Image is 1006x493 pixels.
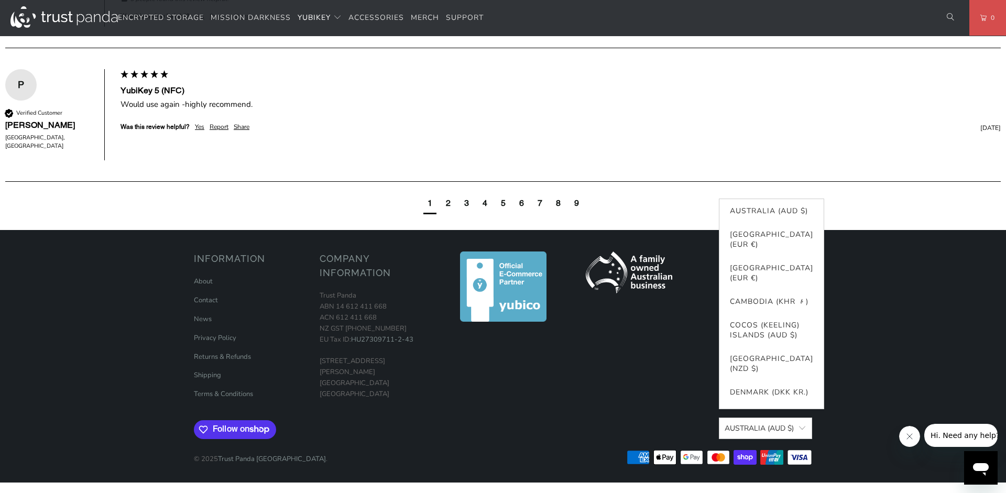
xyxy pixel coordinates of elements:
[411,13,439,23] span: Merch
[719,256,824,290] button: [GEOGRAPHIC_DATA] (EUR €)
[719,347,824,380] button: [GEOGRAPHIC_DATA] (NZD $)
[5,119,94,131] div: [PERSON_NAME]
[719,418,812,439] button: Australia (AUD $)
[194,295,218,305] a: Contact
[121,123,190,132] div: Was this review helpful?
[5,134,94,150] div: [GEOGRAPHIC_DATA], [GEOGRAPHIC_DATA]
[211,6,291,30] a: Mission Darkness
[428,198,432,209] div: page1
[351,335,413,344] a: HU27309711-2-43
[446,198,451,209] div: page2
[556,198,561,209] div: page8
[211,13,291,23] span: Mission Darkness
[298,6,342,30] summary: YubiKey
[119,69,169,82] div: 5 star rating
[118,13,204,23] span: Encrypted Storage
[423,195,436,214] div: current page1
[501,198,506,209] div: page5
[194,443,327,465] p: © 2025 .
[194,370,221,380] a: Shipping
[255,124,1001,133] div: [DATE]
[446,6,484,30] a: Support
[483,198,487,209] div: page4
[194,277,213,286] a: About
[10,6,118,28] img: Trust Panda Australia
[194,314,212,324] a: News
[719,290,819,313] button: Cambodia (KHR ៛)
[924,424,998,447] iframe: Message from company
[519,198,524,209] div: page6
[195,123,204,132] div: Yes
[442,195,455,214] div: page2
[16,109,62,117] div: Verified Customer
[719,404,782,428] button: Fiji (FJD $)
[118,6,484,30] nav: Translation missing: en.navigation.header.main_nav
[218,454,326,464] a: Trust Panda [GEOGRAPHIC_DATA]
[210,123,228,132] div: Report
[552,195,565,214] div: page8
[118,6,204,30] a: Encrypted Storage
[121,99,1001,110] div: Would use again -highly recommend.
[719,199,818,223] button: Australia (AUD $)
[538,198,542,209] div: page7
[6,7,75,16] span: Hi. Need any help?
[348,6,404,30] a: Accessories
[719,313,824,347] button: Cocos (Keeling) Islands (AUD $)
[533,195,546,214] div: page7
[320,290,435,399] p: Trust Panda ABN 14 612 411 668 ACN 612 411 668 NZ GST [PHONE_NUMBER] EU Tax ID: [STREET_ADDRESS][...
[411,6,439,30] a: Merch
[460,195,473,214] div: page3
[298,13,331,23] span: YubiKey
[194,333,236,343] a: Privacy Policy
[194,389,253,399] a: Terms & Conditions
[446,13,484,23] span: Support
[121,85,1001,96] div: YubiKey 5 (NFC)
[515,195,528,214] div: page6
[899,426,920,447] iframe: Close message
[570,195,583,214] div: page9
[719,223,824,256] button: [GEOGRAPHIC_DATA] (EUR €)
[987,12,995,24] span: 0
[5,77,37,93] div: P
[478,195,491,214] div: page4
[464,198,469,209] div: page3
[234,123,249,132] div: Share
[719,380,819,404] button: Denmark (DKK kr.)
[194,352,251,361] a: Returns & Refunds
[348,13,404,23] span: Accessories
[497,195,510,214] div: page5
[574,198,579,209] div: page9
[964,451,998,485] iframe: Button to launch messaging window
